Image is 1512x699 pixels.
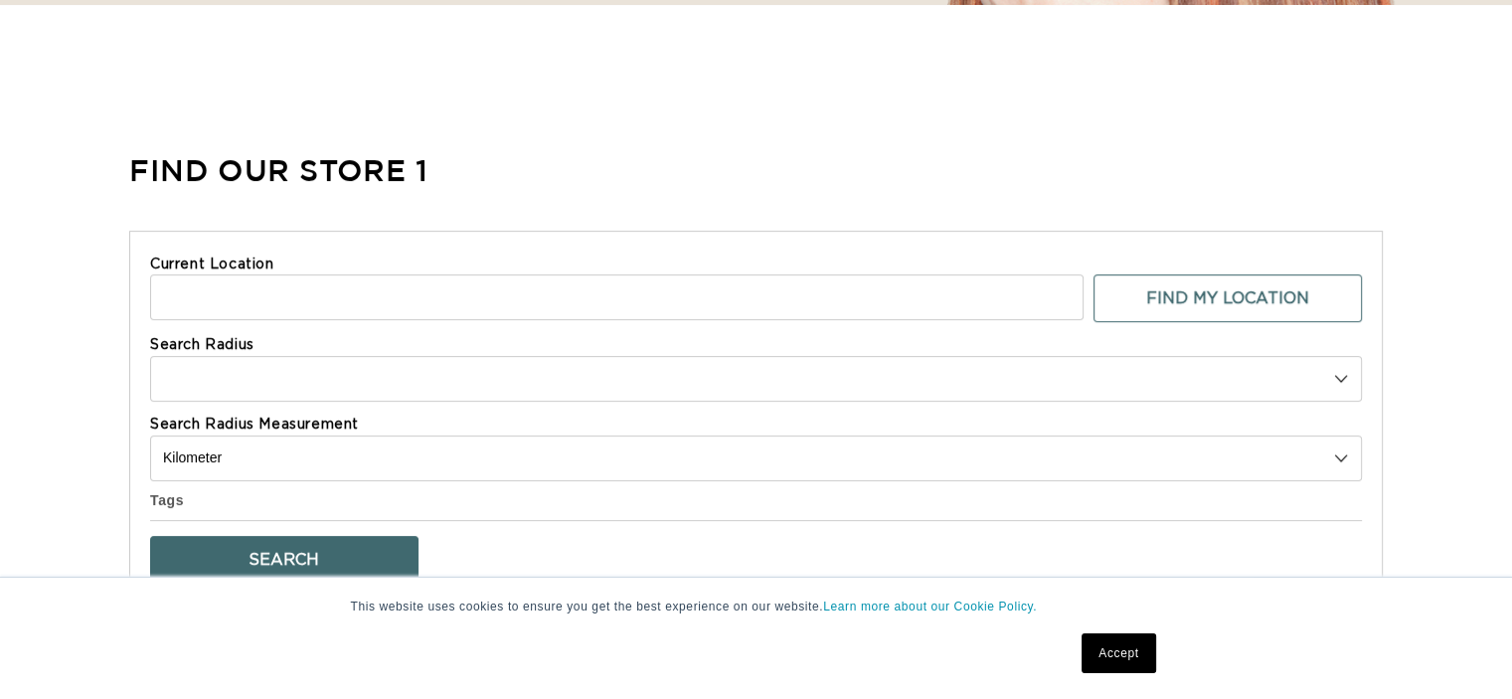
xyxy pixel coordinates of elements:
[1093,274,1362,322] button: Find My Location
[150,492,184,508] label: Tags
[823,600,1037,613] a: Learn more about our Cookie Policy.
[150,536,419,584] button: Search
[150,256,1362,275] label: Current Location
[150,336,1362,356] label: Search Radius
[1082,633,1155,673] a: Accept
[150,416,1362,436] label: Search Radius Measurement
[351,598,1162,615] p: This website uses cookies to ensure you get the best experience on our website.
[129,149,428,191] h1: Find Our Store 1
